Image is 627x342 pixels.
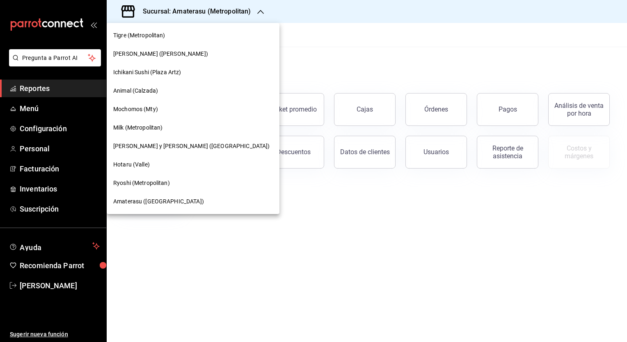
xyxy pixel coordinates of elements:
[113,105,158,114] span: Mochomos (Mty)
[107,82,279,100] div: Animal (Calzada)
[107,192,279,211] div: Amaterasu ([GEOGRAPHIC_DATA])
[107,100,279,119] div: Mochomos (Mty)
[113,197,204,206] span: Amaterasu ([GEOGRAPHIC_DATA])
[113,50,208,58] span: [PERSON_NAME] ([PERSON_NAME])
[107,45,279,63] div: [PERSON_NAME] ([PERSON_NAME])
[113,31,165,40] span: Tigre (Metropolitan)
[107,119,279,137] div: Milk (Metropolitan)
[107,26,279,45] div: Tigre (Metropolitan)
[113,160,150,169] span: Hotaru (Valle)
[107,174,279,192] div: Ryoshi (Metropolitan)
[107,155,279,174] div: Hotaru (Valle)
[113,68,181,77] span: Ichikani Sushi (Plaza Artz)
[107,63,279,82] div: Ichikani Sushi (Plaza Artz)
[113,179,170,187] span: Ryoshi (Metropolitan)
[107,137,279,155] div: [PERSON_NAME] y [PERSON_NAME] ([GEOGRAPHIC_DATA])
[113,87,158,95] span: Animal (Calzada)
[113,123,163,132] span: Milk (Metropolitan)
[113,142,270,150] span: [PERSON_NAME] y [PERSON_NAME] ([GEOGRAPHIC_DATA])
